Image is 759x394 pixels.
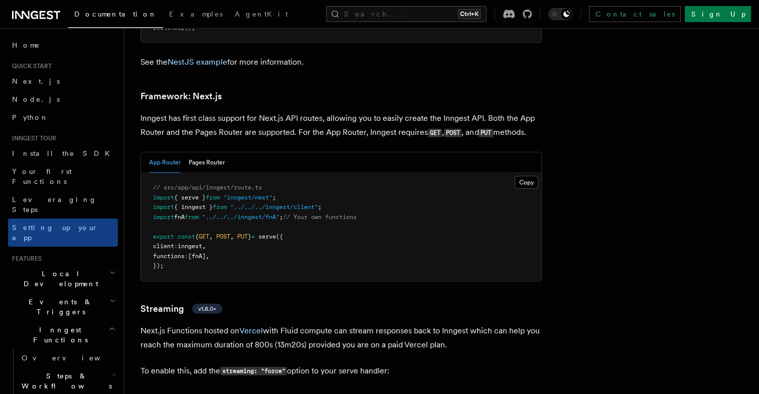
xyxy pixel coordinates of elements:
p: Inngest has first class support for Next.js API routes, allowing you to easily create the Inngest... [140,111,542,140]
span: , [209,233,213,240]
a: Home [8,36,118,54]
span: Setting up your app [12,224,98,242]
span: { inngest } [174,204,213,211]
code: PUT [479,129,493,137]
span: { [195,233,199,240]
span: GET [199,233,209,240]
code: streaming: "force" [220,367,287,375]
button: Pages Router [189,152,225,173]
span: Documentation [74,10,157,18]
span: Python [12,113,49,121]
span: client [153,243,174,250]
span: export [153,233,174,240]
a: Python [8,108,118,126]
span: , [202,243,206,250]
span: "../../../inngest/fnA" [202,214,279,221]
span: ; [279,214,283,221]
span: from [213,204,227,211]
button: Copy [515,176,538,189]
span: Events & Triggers [8,297,109,317]
span: ; [318,204,322,211]
a: Streamingv1.8.0+ [140,302,222,316]
button: Local Development [8,265,118,293]
a: Setting up your app [8,219,118,247]
span: from [185,214,199,221]
a: Vercel [239,326,263,335]
span: Next.js [12,77,60,85]
a: Sign Up [685,6,751,22]
span: import [153,194,174,201]
span: POST [216,233,230,240]
a: Documentation [68,3,163,28]
span: AgentKit [235,10,288,18]
span: bootstrap [153,24,185,31]
span: from [206,194,220,201]
span: }); [153,262,164,269]
span: Overview [22,354,125,362]
a: Node.js [8,90,118,108]
button: Events & Triggers [8,293,118,321]
span: Inngest Functions [8,325,108,345]
span: Install the SDK [12,149,116,157]
code: GET [428,129,442,137]
span: "../../../inngest/client" [230,204,318,211]
span: // src/app/api/inngest/route.ts [153,184,262,191]
span: Local Development [8,269,109,289]
button: Search...Ctrl+K [326,6,487,22]
a: Next.js [8,72,118,90]
span: import [153,204,174,211]
a: Examples [163,3,229,27]
span: Inngest tour [8,134,56,142]
span: = [251,233,255,240]
code: POST [444,129,462,137]
span: fnA [174,214,185,221]
span: v1.8.0+ [198,305,216,313]
button: Toggle dark mode [548,8,572,20]
span: PUT [237,233,248,240]
span: Features [8,255,42,263]
span: functions [153,253,185,260]
span: Steps & Workflows [18,371,112,391]
a: Framework: Next.js [140,89,222,103]
span: { serve } [174,194,206,201]
span: } [248,233,251,240]
span: Leveraging Steps [12,195,97,214]
span: inngest [178,243,202,250]
kbd: Ctrl+K [458,9,481,19]
button: Inngest Functions [8,321,118,349]
span: : [185,253,188,260]
a: Install the SDK [8,144,118,162]
a: Contact sales [589,6,681,22]
button: App Router [149,152,181,173]
span: ; [272,194,276,201]
span: ({ [276,233,283,240]
a: Leveraging Steps [8,190,118,219]
span: Your first Functions [12,167,72,185]
span: "inngest/next" [223,194,272,201]
span: const [178,233,195,240]
a: Your first Functions [8,162,118,190]
span: Home [12,40,40,50]
span: (); [185,24,195,31]
a: AgentKit [229,3,294,27]
span: import [153,214,174,221]
span: Quick start [8,62,52,70]
span: [fnA] [188,253,206,260]
span: Node.js [12,95,60,103]
span: serve [258,233,276,240]
span: , [230,233,234,240]
a: NestJS example [168,57,227,67]
span: , [206,253,209,260]
p: To enable this, add the option to your serve handler: [140,364,542,378]
p: See the for more information. [140,55,542,69]
span: // Your own functions [283,214,357,221]
a: Overview [18,349,118,367]
p: Next.js Functions hosted on with Fluid compute can stream responses back to Inngest which can hel... [140,324,542,352]
span: Examples [169,10,223,18]
span: : [174,243,178,250]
